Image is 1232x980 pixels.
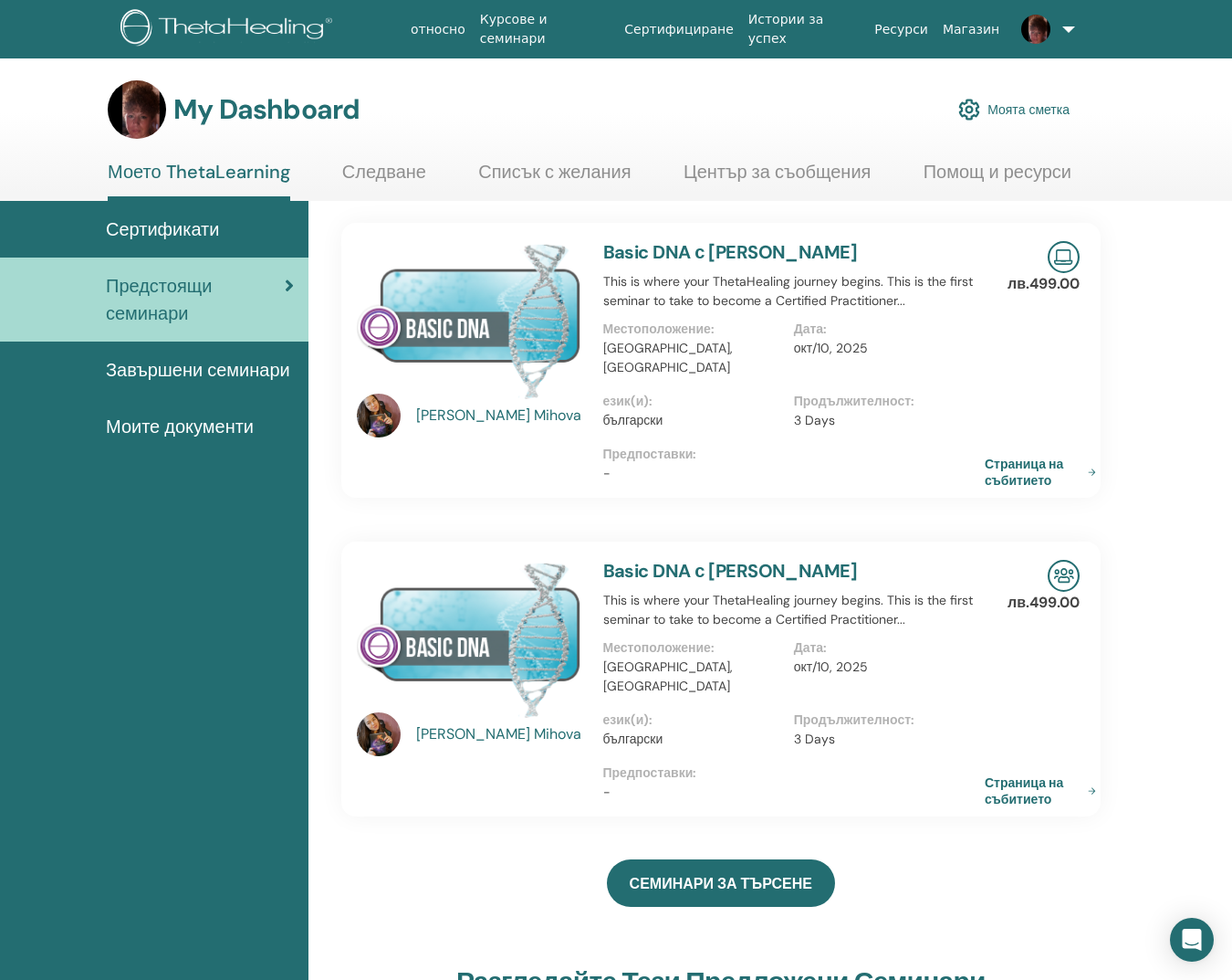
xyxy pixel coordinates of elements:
[603,272,986,311] p: This is where your ThetaHealing journey begins. This is the first seminar to take to become a Cer...
[603,464,986,483] p: -
[1170,918,1214,962] div: Open Intercom Messenger
[794,658,974,677] p: окт/10, 2025
[603,411,783,430] p: български
[120,9,339,50] img: logo.png
[617,13,740,47] a: Сертифициране
[985,775,1103,807] a: Страница на събитието
[603,764,986,783] p: Предпоставки :
[935,13,1007,47] a: Магазин
[603,711,783,730] p: език(и) :
[603,638,783,658] p: Местоположение :
[603,783,986,802] p: -
[1048,241,1080,273] img: Live Online Seminar
[603,445,986,464] p: Предпоставки :
[794,339,974,358] p: окт/10, 2025
[603,240,858,264] a: Basic DNA с [PERSON_NAME]
[106,356,290,384] span: Завършени семинари
[985,456,1103,489] a: Страница на събитието
[403,13,473,47] a: относно
[357,394,401,437] img: default.jpg
[630,874,812,893] span: СЕМИНАРИ ЗА ТЪРСЕНЕ
[603,392,783,411] p: език(и) :
[603,658,783,696] p: [GEOGRAPHIC_DATA], [GEOGRAPHIC_DATA]
[342,161,426,196] a: Следване
[867,13,935,47] a: Ресурси
[794,730,974,749] p: 3 Days
[603,339,783,377] p: [GEOGRAPHIC_DATA], [GEOGRAPHIC_DATA]
[603,559,858,583] a: Basic DNA с [PERSON_NAME]
[357,712,401,756] img: default.jpg
[958,94,980,125] img: cog.svg
[473,3,618,56] a: Курсове и семинари
[357,560,581,718] img: Basic DNA
[1021,15,1050,44] img: default.jpg
[741,3,867,56] a: Истории за успех
[478,161,631,196] a: Списък с желания
[794,411,974,430] p: 3 Days
[794,320,974,339] p: Дата :
[603,320,783,339] p: Местоположение :
[794,711,974,730] p: Продължителност :
[607,859,835,907] a: СЕМИНАРИ ЗА ТЪРСЕНЕ
[357,241,581,399] img: Basic DNA
[958,90,1070,130] a: Моята сметка
[603,591,986,629] p: This is where your ThetaHealing journey begins. This is the first seminar to take to become a Cer...
[173,93,360,126] h3: My Dashboard
[416,723,585,745] a: [PERSON_NAME] Mihova
[1008,273,1080,295] p: лв.499.00
[603,730,783,749] p: български
[106,413,254,440] span: Моите документи
[108,161,290,201] a: Моето ThetaLearning
[924,161,1071,196] a: Помощ и ресурси
[794,638,974,658] p: Дата :
[794,392,974,411] p: Продължителност :
[106,272,285,327] span: Предстоящи семинари
[1008,592,1080,614] p: лв.499.00
[416,405,585,427] a: [PERSON_NAME] Mihova
[684,161,872,196] a: Център за съобщения
[1048,560,1080,592] img: In-Person Seminar
[108,80,166,139] img: default.jpg
[106,216,219,243] span: Сертификати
